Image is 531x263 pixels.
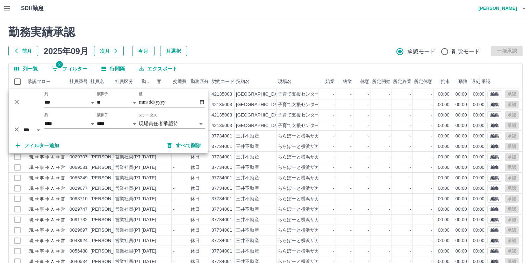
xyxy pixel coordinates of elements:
[91,206,129,213] div: [PERSON_NAME]
[410,164,411,171] div: -
[29,165,34,170] text: 現
[371,74,392,89] div: 所定開始
[115,185,152,192] div: 営業社員(PT契約)
[115,196,152,202] div: 営業社員(PT契約)
[473,164,485,171] div: 00:00
[211,91,232,98] div: 42135003
[236,74,250,89] div: 契約名
[29,155,34,159] text: 現
[410,196,411,202] div: -
[410,175,411,181] div: -
[173,154,174,160] div: -
[350,206,352,213] div: -
[438,185,450,192] div: 00:00
[438,196,450,202] div: 00:00
[28,74,51,89] div: 承認フロー
[487,247,502,255] button: 編集
[368,102,369,108] div: -
[236,164,259,171] div: 三井不動産
[350,112,352,119] div: -
[487,216,502,224] button: 編集
[278,164,383,171] div: ららぽーと横浜ザガーデンレストランフォーシュン
[12,97,22,107] button: 削除
[133,63,183,74] button: エクスポート
[458,74,467,89] div: 勤務
[389,102,390,108] div: -
[211,143,232,150] div: 37734001
[389,164,390,171] div: -
[487,164,502,171] button: 編集
[61,207,65,212] text: 営
[487,195,502,203] button: 編集
[154,77,164,87] div: 1件のフィルターを適用中
[236,133,259,140] div: 三井不動産
[431,143,432,150] div: -
[278,143,383,150] div: ららぽーと横浜ザガーデンレストランフォーシュン
[23,125,43,135] select: 論理演算子
[44,91,48,97] label: 列
[40,165,44,170] text: 事
[211,164,232,171] div: 37734001
[70,196,88,202] div: 0088710
[142,217,156,223] div: [DATE]
[154,77,164,87] button: フィルター表示
[61,196,65,201] text: 営
[333,91,334,98] div: -
[211,102,232,108] div: 42135003
[278,112,329,119] div: 子育て支援センター大船
[61,155,65,159] text: 営
[61,165,65,170] text: 営
[487,111,502,119] button: 編集
[91,185,129,192] div: [PERSON_NAME]
[333,133,334,140] div: -
[333,164,334,171] div: -
[410,102,411,108] div: -
[140,74,172,89] div: 勤務日
[142,175,156,181] div: [DATE]
[115,175,152,181] div: 営業社員(PT契約)
[138,113,157,118] label: ステータス
[333,196,334,202] div: -
[44,46,88,56] h5: 2025年09月
[438,175,450,181] div: 00:00
[10,139,65,152] button: フィルター追加
[172,74,189,89] div: 交通費
[189,74,210,89] div: 勤務区分
[455,154,467,160] div: 00:00
[473,196,485,202] div: 00:00
[236,217,259,223] div: 三井不動産
[353,74,371,89] div: 休憩
[487,174,502,182] button: 編集
[333,102,334,108] div: -
[191,154,200,160] div: 休日
[455,196,467,202] div: 00:00
[164,77,174,87] button: ソート
[50,196,55,201] text: Ａ
[368,143,369,150] div: -
[350,175,352,181] div: -
[487,153,502,161] button: 編集
[70,217,88,223] div: 0091732
[278,206,383,213] div: ららぽーと横浜ザガーデンレストランフォーシュン
[350,154,352,160] div: -
[236,154,259,160] div: 三井不動産
[61,186,65,191] text: 営
[473,175,485,181] div: 00:00
[236,122,284,129] div: [GEOGRAPHIC_DATA]
[410,154,411,160] div: -
[160,46,187,56] button: 月選択
[389,196,390,202] div: -
[350,217,352,223] div: -
[173,175,174,181] div: -
[236,175,259,181] div: 三井不動産
[368,164,369,171] div: -
[350,196,352,202] div: -
[115,154,152,160] div: 営業社員(PT契約)
[44,113,48,118] label: 列
[431,206,432,213] div: -
[8,46,38,56] button: 前月
[211,133,232,140] div: 37734001
[173,185,174,192] div: -
[487,90,502,98] button: 編集
[9,63,43,74] button: 列選択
